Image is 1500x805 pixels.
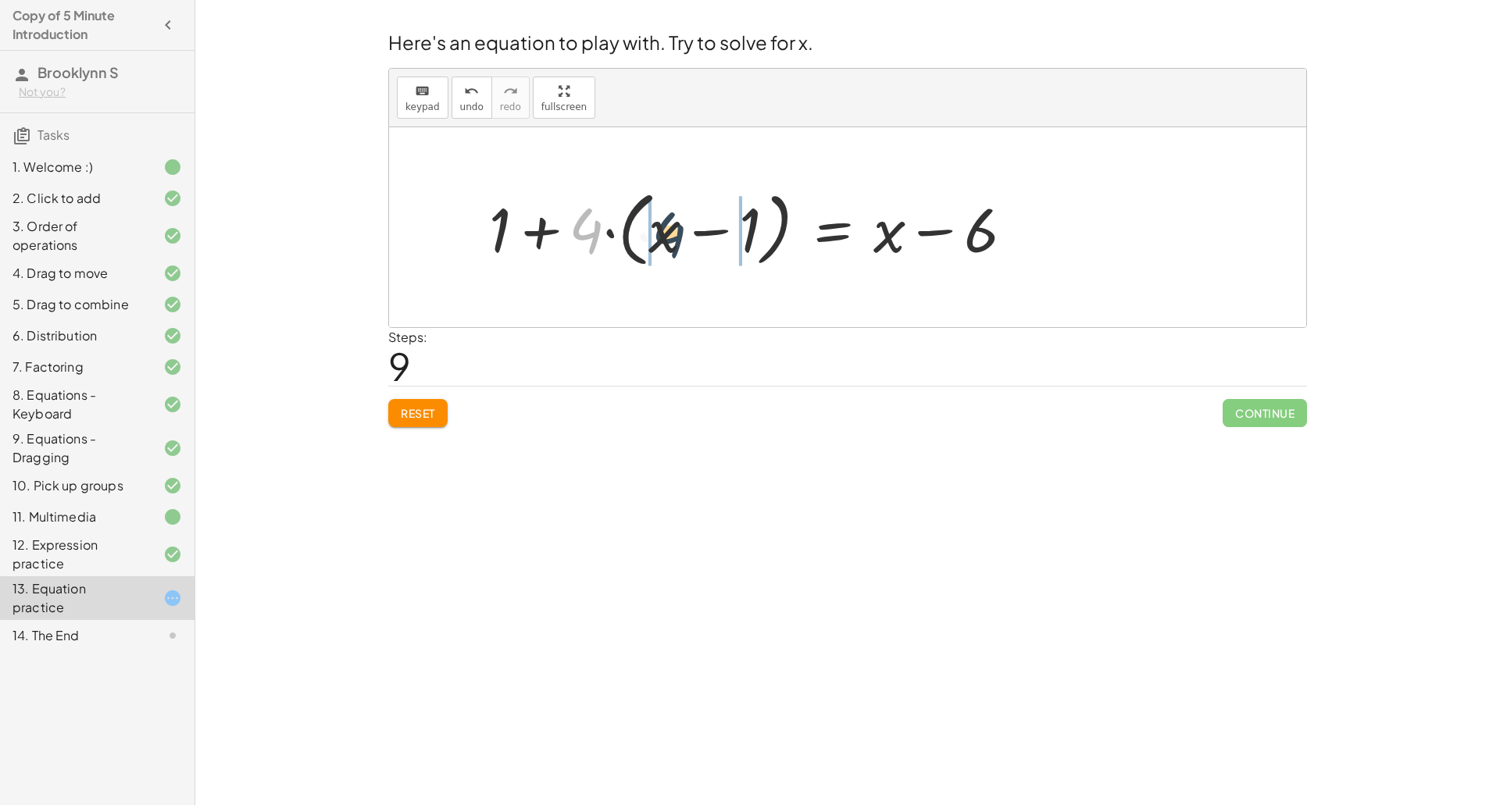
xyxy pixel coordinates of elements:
span: 9 [388,342,411,390]
button: fullscreen [533,77,595,119]
i: Task finished. [163,508,182,526]
div: 11. Multimedia [12,508,138,526]
button: redoredo [491,77,530,119]
div: 7. Factoring [12,358,138,376]
span: Tasks [37,126,70,143]
div: 1. Welcome :) [12,158,138,176]
h4: Copy of 5 Minute Introduction [12,6,154,44]
i: Task finished. [163,158,182,176]
i: Task finished and correct. [163,295,182,314]
div: 14. The End [12,626,138,645]
i: Task started. [163,589,182,607]
span: Here's an equation to play with. Try to solve for x. [388,30,813,54]
div: 13. Equation practice [12,579,138,617]
i: redo [503,82,518,101]
div: Not you? [19,84,182,100]
i: Task finished and correct. [163,545,182,564]
i: Task finished and correct. [163,226,182,245]
div: 2. Click to add [12,189,138,208]
button: undoundo [452,77,492,119]
i: Task finished and correct. [163,264,182,283]
i: Task finished and correct. [163,476,182,495]
button: keyboardkeypad [397,77,448,119]
div: 8. Equations - Keyboard [12,386,138,423]
div: 10. Pick up groups [12,476,138,495]
span: Brooklynn S [37,63,119,81]
label: Steps: [388,329,427,345]
i: Task finished and correct. [163,439,182,458]
span: redo [500,102,521,112]
button: Reset [388,399,448,427]
div: 3. Order of operations [12,217,138,255]
div: 9. Equations - Dragging [12,429,138,467]
span: fullscreen [541,102,587,112]
i: keyboard [415,82,430,101]
i: Task finished and correct. [163,395,182,414]
i: Task finished and correct. [163,326,182,345]
i: Task finished and correct. [163,358,182,376]
span: Reset [401,406,435,420]
div: 4. Drag to move [12,264,138,283]
i: undo [464,82,479,101]
div: 12. Expression practice [12,536,138,573]
div: 5. Drag to combine [12,295,138,314]
i: Task finished and correct. [163,189,182,208]
span: keypad [405,102,440,112]
div: 6. Distribution [12,326,138,345]
i: Task not started. [163,626,182,645]
span: undo [460,102,484,112]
